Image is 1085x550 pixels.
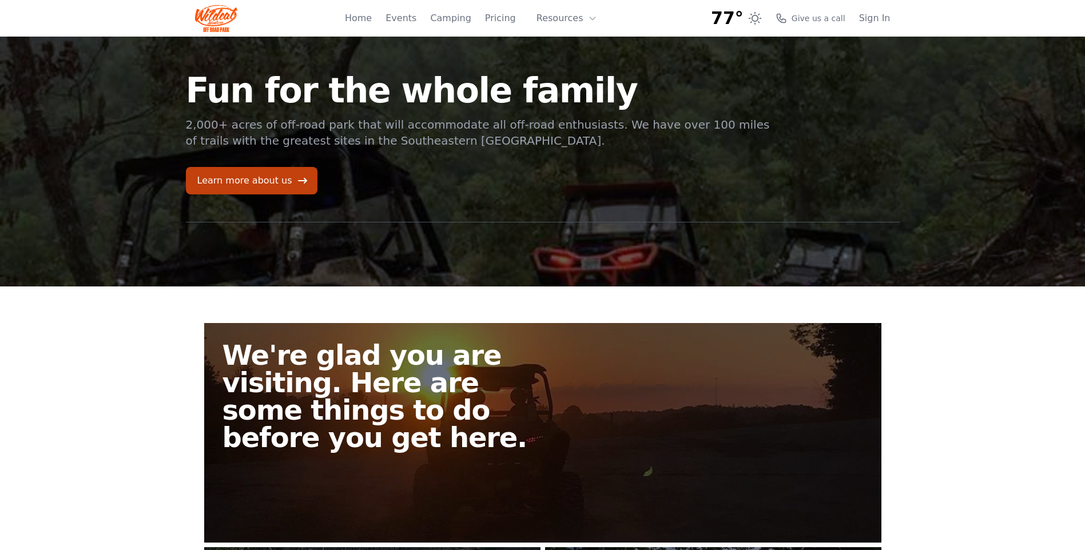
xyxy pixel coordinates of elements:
[186,117,772,149] p: 2,000+ acres of off-road park that will accommodate all off-road enthusiasts. We have over 100 mi...
[186,167,317,194] a: Learn more about us
[792,13,845,24] span: Give us a call
[385,11,416,25] a: Events
[195,5,238,32] img: Wildcat Logo
[859,11,891,25] a: Sign In
[530,7,604,30] button: Resources
[345,11,372,25] a: Home
[711,8,744,29] span: 77°
[186,73,772,107] h1: Fun for the whole family
[485,11,516,25] a: Pricing
[222,341,552,451] h2: We're glad you are visiting. Here are some things to do before you get here.
[776,13,845,24] a: Give us a call
[430,11,471,25] a: Camping
[204,323,881,543] a: We're glad you are visiting. Here are some things to do before you get here.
